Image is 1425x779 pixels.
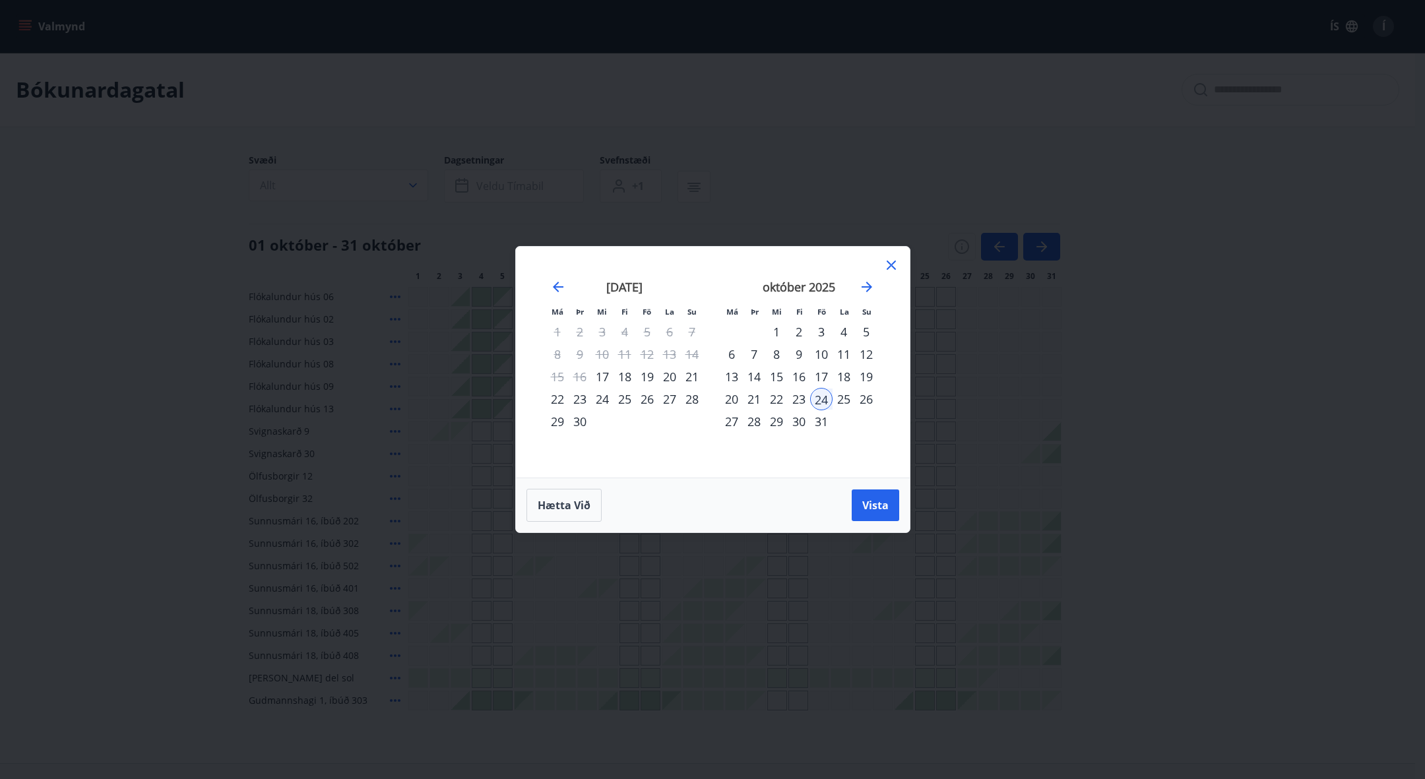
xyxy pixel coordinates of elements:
[855,343,877,365] td: Choose sunnudagur, 12. október 2025 as your check-out date. It’s available.
[576,307,584,317] small: Þr
[720,388,743,410] div: 20
[636,365,658,388] td: Choose föstudagur, 19. september 2025 as your check-out date. It’s available.
[614,388,636,410] td: Choose fimmtudagur, 25. september 2025 as your check-out date. It’s available.
[788,365,810,388] div: 16
[788,343,810,365] div: 9
[765,410,788,433] div: 29
[546,410,569,433] td: Choose mánudagur, 29. september 2025 as your check-out date. It’s available.
[765,343,788,365] div: 8
[591,365,614,388] div: 17
[720,343,743,365] td: Choose mánudagur, 6. október 2025 as your check-out date. It’s available.
[788,388,810,410] div: 23
[597,307,607,317] small: Mi
[681,343,703,365] td: Not available. sunnudagur, 14. september 2025
[765,321,788,343] td: Choose miðvikudagur, 1. október 2025 as your check-out date. It’s available.
[765,388,788,410] td: Choose miðvikudagur, 22. október 2025 as your check-out date. It’s available.
[591,365,614,388] td: Choose miðvikudagur, 17. september 2025 as your check-out date. It’s available.
[569,388,591,410] div: 23
[765,365,788,388] td: Choose miðvikudagur, 15. október 2025 as your check-out date. It’s available.
[788,410,810,433] td: Choose fimmtudagur, 30. október 2025 as your check-out date. It’s available.
[833,388,855,410] td: Choose laugardagur, 25. október 2025 as your check-out date. It’s available.
[810,365,833,388] td: Choose föstudagur, 17. október 2025 as your check-out date. It’s available.
[833,343,855,365] div: 11
[855,365,877,388] td: Choose sunnudagur, 19. október 2025 as your check-out date. It’s available.
[546,365,569,388] td: Not available. mánudagur, 15. september 2025
[862,307,871,317] small: Su
[765,343,788,365] td: Choose miðvikudagur, 8. október 2025 as your check-out date. It’s available.
[743,365,765,388] td: Choose þriðjudagur, 14. október 2025 as your check-out date. It’s available.
[681,365,703,388] div: 21
[636,365,658,388] div: 19
[840,307,849,317] small: La
[569,321,591,343] td: Not available. þriðjudagur, 2. september 2025
[788,343,810,365] td: Choose fimmtudagur, 9. október 2025 as your check-out date. It’s available.
[743,365,765,388] div: 14
[855,321,877,343] td: Choose sunnudagur, 5. október 2025 as your check-out date. It’s available.
[833,365,855,388] div: 18
[591,321,614,343] td: Not available. miðvikudagur, 3. september 2025
[765,388,788,410] div: 22
[743,343,765,365] td: Choose þriðjudagur, 7. október 2025 as your check-out date. It’s available.
[546,388,569,410] td: Choose mánudagur, 22. september 2025 as your check-out date. It’s available.
[833,321,855,343] td: Choose laugardagur, 4. október 2025 as your check-out date. It’s available.
[810,343,833,365] td: Choose föstudagur, 10. október 2025 as your check-out date. It’s available.
[720,365,743,388] td: Choose mánudagur, 13. október 2025 as your check-out date. It’s available.
[614,343,636,365] td: Not available. fimmtudagur, 11. september 2025
[546,321,569,343] td: Not available. mánudagur, 1. september 2025
[552,307,563,317] small: Má
[833,388,855,410] div: 25
[658,365,681,388] td: Choose laugardagur, 20. september 2025 as your check-out date. It’s available.
[621,307,628,317] small: Fi
[743,410,765,433] td: Choose þriðjudagur, 28. október 2025 as your check-out date. It’s available.
[763,279,835,295] strong: október 2025
[852,489,899,521] button: Vista
[569,365,591,388] td: Not available. þriðjudagur, 16. september 2025
[681,321,703,343] td: Not available. sunnudagur, 7. september 2025
[788,410,810,433] div: 30
[720,343,743,365] div: 6
[546,410,569,433] div: 29
[658,365,681,388] div: 20
[591,343,614,365] td: Not available. miðvikudagur, 10. september 2025
[591,388,614,410] td: Choose miðvikudagur, 24. september 2025 as your check-out date. It’s available.
[788,321,810,343] td: Choose fimmtudagur, 2. október 2025 as your check-out date. It’s available.
[720,410,743,433] div: 27
[614,321,636,343] td: Not available. fimmtudagur, 4. september 2025
[526,489,602,522] button: Hætta við
[810,410,833,433] div: 31
[810,388,833,410] td: Selected as start date. föstudagur, 24. október 2025
[546,343,569,365] td: Not available. mánudagur, 8. september 2025
[833,321,855,343] div: 4
[855,321,877,343] div: 5
[862,498,889,513] span: Vista
[743,343,765,365] div: 7
[796,307,803,317] small: Fi
[788,365,810,388] td: Choose fimmtudagur, 16. október 2025 as your check-out date. It’s available.
[743,388,765,410] div: 21
[687,307,697,317] small: Su
[810,410,833,433] td: Choose föstudagur, 31. október 2025 as your check-out date. It’s available.
[569,343,591,365] td: Not available. þriðjudagur, 9. september 2025
[538,498,590,513] span: Hætta við
[810,365,833,388] div: 17
[614,365,636,388] td: Choose fimmtudagur, 18. september 2025 as your check-out date. It’s available.
[665,307,674,317] small: La
[833,365,855,388] td: Choose laugardagur, 18. október 2025 as your check-out date. It’s available.
[772,307,782,317] small: Mi
[765,321,788,343] div: 1
[569,388,591,410] td: Choose þriðjudagur, 23. september 2025 as your check-out date. It’s available.
[643,307,651,317] small: Fö
[636,343,658,365] td: Not available. föstudagur, 12. september 2025
[743,410,765,433] div: 28
[591,388,614,410] div: 24
[636,321,658,343] td: Not available. föstudagur, 5. september 2025
[606,279,643,295] strong: [DATE]
[765,365,788,388] div: 15
[636,388,658,410] div: 26
[855,365,877,388] div: 19
[658,388,681,410] div: 27
[569,410,591,433] td: Choose þriðjudagur, 30. september 2025 as your check-out date. It’s available.
[546,388,569,410] div: 22
[833,343,855,365] td: Choose laugardagur, 11. október 2025 as your check-out date. It’s available.
[788,321,810,343] div: 2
